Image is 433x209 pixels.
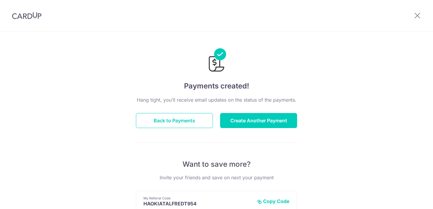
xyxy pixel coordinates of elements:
[136,81,297,91] h4: Payments created!
[136,113,213,128] button: Back to Payments
[143,201,252,207] p: HAOKIATALFREDT954
[257,198,290,204] button: Copy Code
[136,96,297,103] p: Hang tight, you’ll receive email updates on the status of the payments.
[12,12,41,19] img: CardUp
[136,174,297,181] p: Invite your friends and save on next your payment
[143,196,252,201] p: My Referral Code
[207,48,226,73] img: Payments
[136,160,297,169] p: Want to save more?
[220,113,297,128] button: Create Another Payment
